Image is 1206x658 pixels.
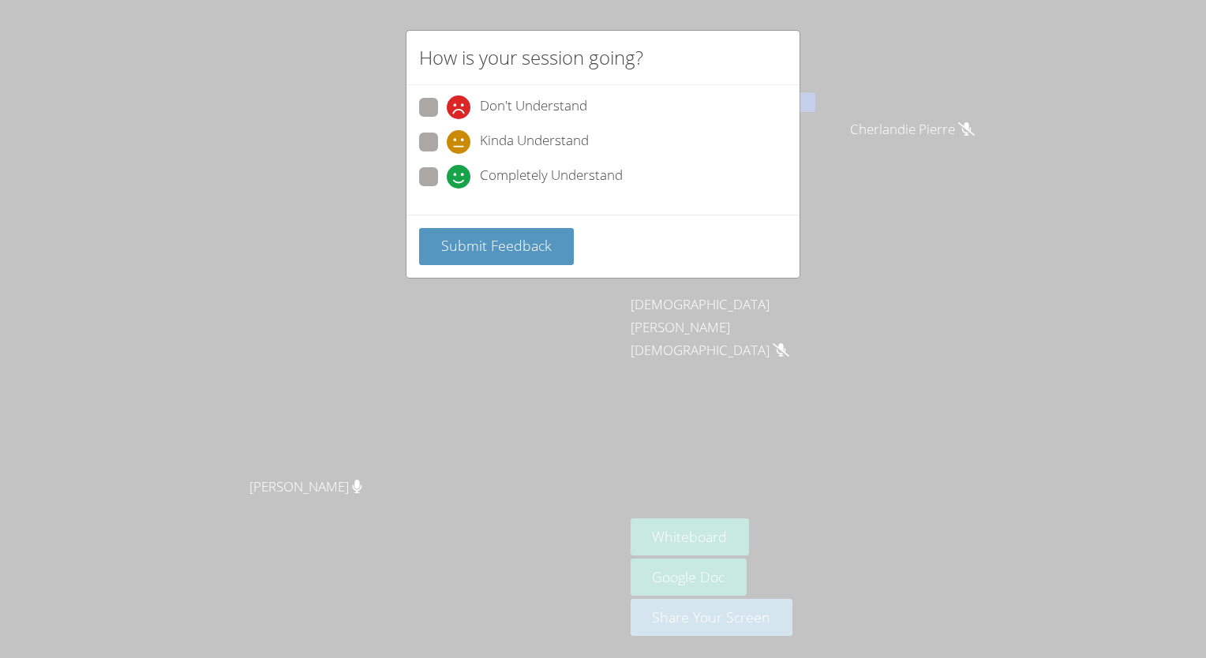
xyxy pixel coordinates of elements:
[480,165,623,189] span: Completely Understand
[480,95,587,119] span: Don't Understand
[441,236,552,255] span: Submit Feedback
[480,130,589,154] span: Kinda Understand
[419,228,574,265] button: Submit Feedback
[419,43,643,72] h2: How is your session going?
